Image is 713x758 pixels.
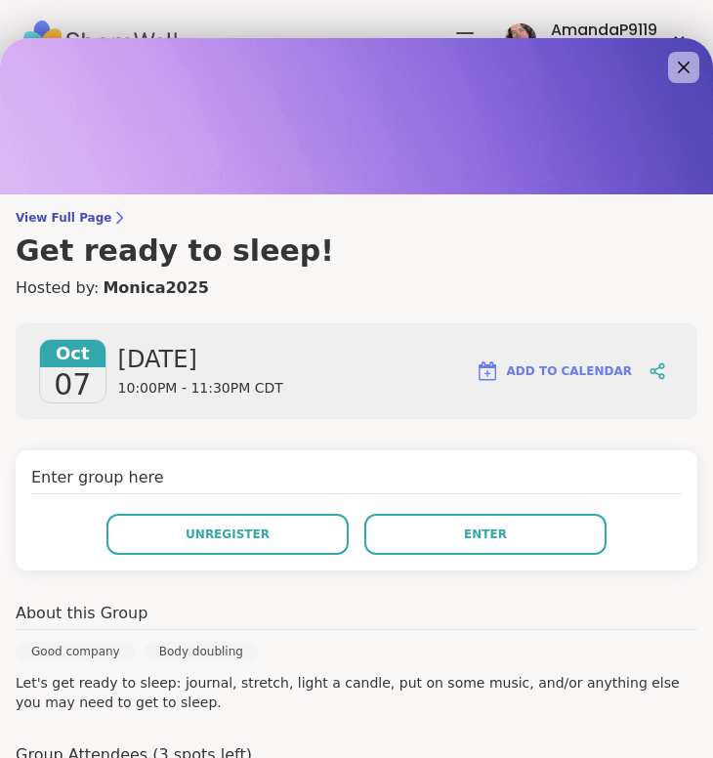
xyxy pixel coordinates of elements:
[16,673,697,712] p: Let's get ready to sleep: journal, stretch, light a candle, put on some music, and/or anything el...
[507,362,632,380] span: Add to Calendar
[23,5,180,73] img: ShareWell Nav Logo
[476,359,499,383] img: ShareWell Logomark
[16,233,697,269] h3: Get ready to sleep!
[505,23,536,55] img: AmandaP9119
[364,514,607,555] button: Enter
[103,276,209,300] a: Monica2025
[16,210,697,269] a: View Full PageGet ready to sleep!
[186,526,270,543] span: Unregister
[144,642,259,661] div: Body doubling
[16,642,136,661] div: Good company
[118,344,283,375] span: [DATE]
[16,210,697,226] span: View Full Page
[16,276,697,300] h4: Hosted by:
[118,379,283,399] span: 10:00PM - 11:30PM CDT
[551,20,657,41] div: AmandaP9119
[16,602,147,625] h4: About this Group
[467,348,641,395] button: Add to Calendar
[464,526,507,543] span: Enter
[54,367,91,402] span: 07
[106,514,349,555] button: Unregister
[40,340,105,367] span: Oct
[31,466,682,494] h4: Enter group here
